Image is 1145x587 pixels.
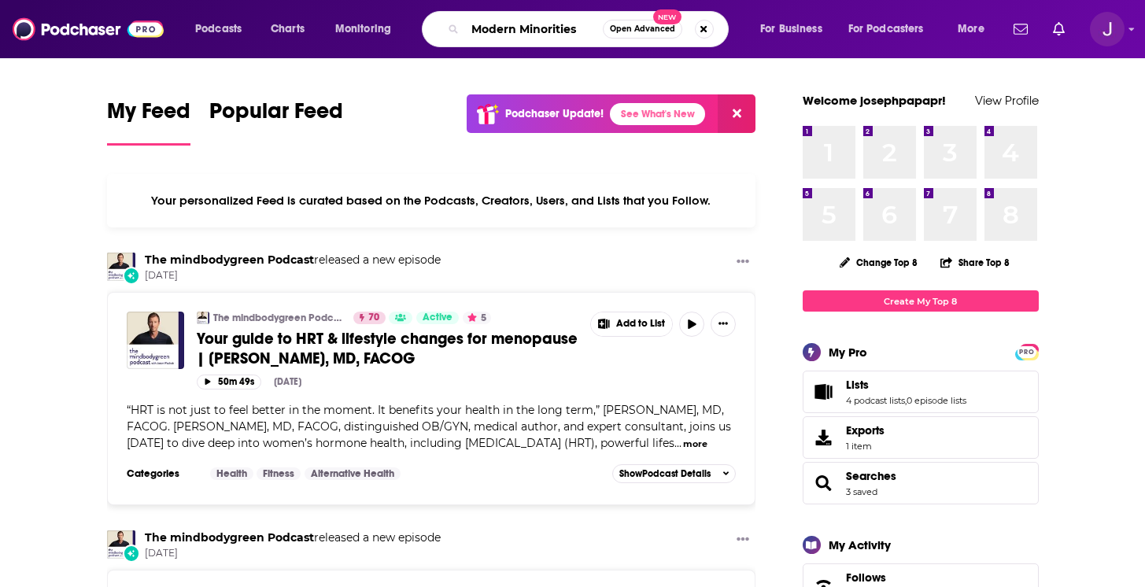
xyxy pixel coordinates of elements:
[107,98,190,146] a: My Feed
[803,93,946,108] a: Welcome josephpapapr!
[1090,12,1125,46] img: User Profile
[846,378,966,392] a: Lists
[846,423,885,437] span: Exports
[463,312,491,324] button: 5
[1090,12,1125,46] button: Show profile menu
[127,467,198,480] h3: Categories
[808,472,840,494] a: Searches
[197,329,578,368] span: Your guide to HRT & lifestyle changes for menopause | [PERSON_NAME], MD, FACOG
[603,20,682,39] button: Open AdvancedNew
[730,253,755,272] button: Show More Button
[683,437,707,451] button: more
[803,371,1039,413] span: Lists
[1018,345,1036,357] a: PRO
[184,17,262,42] button: open menu
[423,310,452,326] span: Active
[127,312,184,369] img: Your guide to HRT & lifestyle changes for menopause | Jila Senemar, MD, FACOG
[829,537,891,552] div: My Activity
[616,318,665,330] span: Add to List
[197,375,261,389] button: 50m 49s
[353,312,386,324] a: 70
[145,530,441,545] h3: released a new episode
[271,18,305,40] span: Charts
[123,545,140,562] div: New Episode
[197,329,579,368] a: Your guide to HRT & lifestyle changes for menopause | [PERSON_NAME], MD, FACOG
[368,310,379,326] span: 70
[829,345,867,360] div: My Pro
[145,253,441,268] h3: released a new episode
[846,486,877,497] a: 3 saved
[591,312,673,336] button: Show More Button
[145,530,314,545] a: The mindbodygreen Podcast
[808,426,840,449] span: Exports
[947,17,1004,42] button: open menu
[803,290,1039,312] a: Create My Top 8
[465,17,603,42] input: Search podcasts, credits, & more...
[107,253,135,281] img: The mindbodygreen Podcast
[145,253,314,267] a: The mindbodygreen Podcast
[210,467,253,480] a: Health
[905,395,907,406] span: ,
[123,267,140,284] div: New Episode
[145,547,441,560] span: [DATE]
[127,403,731,450] span: “HRT is not just to feel better in the moment. It benefits your health in the long term,” [PERSON...
[13,14,164,44] img: Podchaser - Follow, Share and Rate Podcasts
[808,381,840,403] a: Lists
[1018,346,1036,358] span: PRO
[674,436,681,450] span: ...
[848,18,924,40] span: For Podcasters
[107,174,756,227] div: Your personalized Feed is curated based on the Podcasts, Creators, Users, and Lists that you Follow.
[213,312,343,324] a: The mindbodygreen Podcast
[1047,16,1071,42] a: Show notifications dropdown
[107,98,190,134] span: My Feed
[846,570,984,585] a: Follows
[803,462,1039,504] span: Searches
[612,464,737,483] button: ShowPodcast Details
[907,395,966,406] a: 0 episode lists
[416,312,459,324] a: Active
[305,467,401,480] a: Alternative Health
[830,253,928,272] button: Change Top 8
[107,530,135,559] img: The mindbodygreen Podcast
[653,9,681,24] span: New
[195,18,242,40] span: Podcasts
[846,395,905,406] a: 4 podcast lists
[975,93,1039,108] a: View Profile
[803,416,1039,459] a: Exports
[437,11,744,47] div: Search podcasts, credits, & more...
[1090,12,1125,46] span: Logged in as josephpapapr
[610,103,705,125] a: See What's New
[274,376,301,387] div: [DATE]
[209,98,343,146] a: Popular Feed
[749,17,842,42] button: open menu
[846,570,886,585] span: Follows
[846,469,896,483] a: Searches
[846,378,869,392] span: Lists
[711,312,736,337] button: Show More Button
[324,17,412,42] button: open menu
[1007,16,1034,42] a: Show notifications dropdown
[335,18,391,40] span: Monitoring
[209,98,343,134] span: Popular Feed
[730,530,755,550] button: Show More Button
[940,247,1010,278] button: Share Top 8
[505,107,604,120] p: Podchaser Update!
[760,18,822,40] span: For Business
[619,468,711,479] span: Show Podcast Details
[257,467,301,480] a: Fitness
[846,441,885,452] span: 1 item
[958,18,984,40] span: More
[145,269,441,282] span: [DATE]
[197,312,209,324] img: The mindbodygreen Podcast
[838,17,947,42] button: open menu
[260,17,314,42] a: Charts
[610,25,675,33] span: Open Advanced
